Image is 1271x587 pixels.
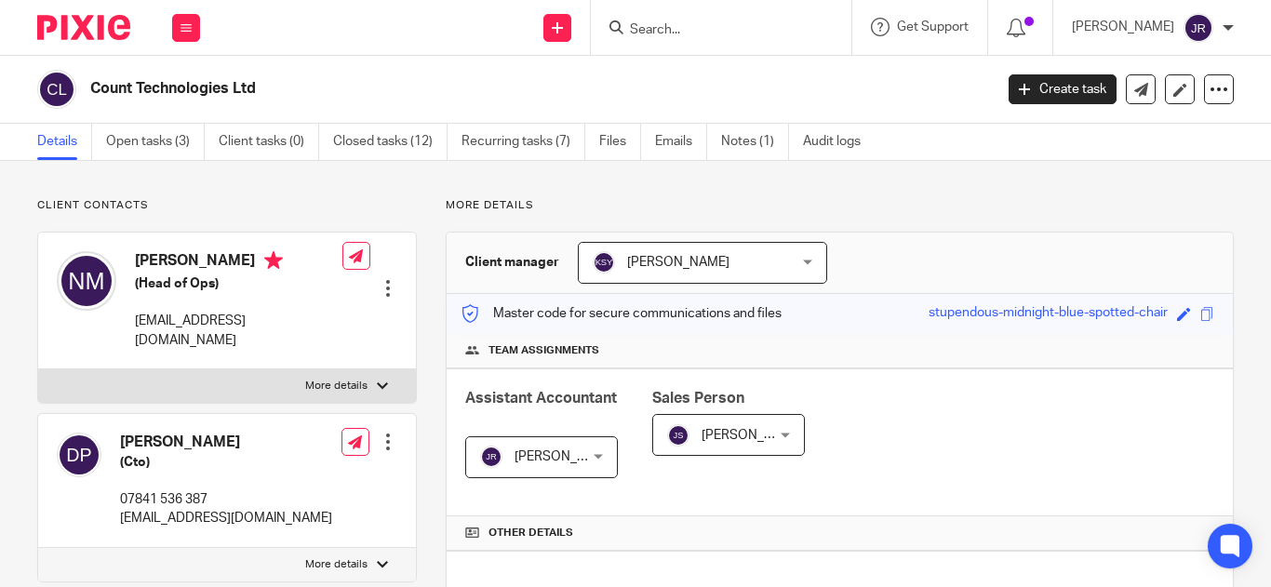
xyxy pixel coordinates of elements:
[37,15,130,40] img: Pixie
[1184,13,1213,43] img: svg%3E
[488,343,599,358] span: Team assignments
[305,557,368,572] p: More details
[480,446,502,468] img: svg%3E
[333,124,448,160] a: Closed tasks (12)
[465,391,617,406] span: Assistant Accountant
[120,509,332,527] p: [EMAIL_ADDRESS][DOMAIN_NAME]
[702,429,804,442] span: [PERSON_NAME]
[593,251,615,273] img: svg%3E
[120,490,332,509] p: 07841 536 387
[599,124,641,160] a: Files
[90,79,803,99] h2: Count Technologies Ltd
[667,424,689,447] img: svg%3E
[219,124,319,160] a: Client tasks (0)
[37,70,76,109] img: svg%3E
[135,251,342,274] h4: [PERSON_NAME]
[135,274,342,293] h5: (Head of Ops)
[264,251,283,270] i: Primary
[120,453,332,472] h5: (Cto)
[721,124,789,160] a: Notes (1)
[106,124,205,160] a: Open tasks (3)
[1072,18,1174,36] p: [PERSON_NAME]
[57,251,116,311] img: svg%3E
[305,379,368,394] p: More details
[803,124,875,160] a: Audit logs
[135,312,342,350] p: [EMAIL_ADDRESS][DOMAIN_NAME]
[655,124,707,160] a: Emails
[628,22,796,39] input: Search
[652,391,744,406] span: Sales Person
[929,303,1168,325] div: stupendous-midnight-blue-spotted-chair
[465,253,559,272] h3: Client manager
[57,433,101,477] img: svg%3E
[627,256,729,269] span: [PERSON_NAME]
[488,526,573,540] span: Other details
[1009,74,1117,104] a: Create task
[461,304,782,323] p: Master code for secure communications and files
[515,450,617,463] span: [PERSON_NAME]
[446,198,1234,213] p: More details
[37,198,417,213] p: Client contacts
[120,433,332,452] h4: [PERSON_NAME]
[37,124,92,160] a: Details
[462,124,585,160] a: Recurring tasks (7)
[897,20,969,33] span: Get Support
